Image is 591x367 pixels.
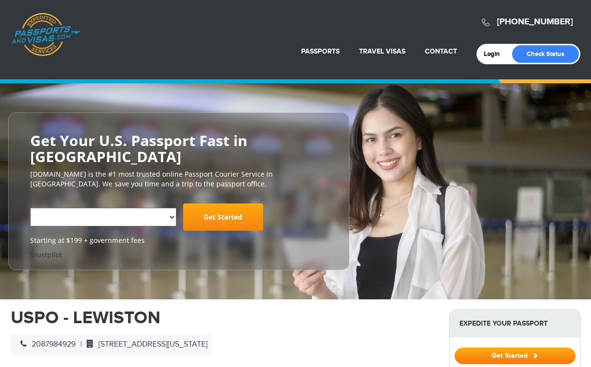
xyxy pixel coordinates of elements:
[359,47,405,55] a: Travel Visas
[11,309,435,327] h1: USPO - LEWISTON
[425,47,457,55] a: Contact
[484,50,507,58] a: Login
[82,340,208,349] span: [STREET_ADDRESS][US_STATE]
[512,45,579,63] a: Check Status
[183,203,263,231] a: Get Started
[497,17,573,27] a: [PHONE_NUMBER]
[11,334,212,355] div: |
[455,348,575,364] button: Get Started
[30,250,62,259] a: Trustpilot
[30,132,327,165] h2: Get Your U.S. Passport Fast in [GEOGRAPHIC_DATA]
[450,310,580,337] strong: Expedite Your Passport
[301,47,340,55] a: Passports
[16,340,76,349] span: 2087984929
[30,236,327,245] span: Starting at $199 + government fees
[455,351,575,359] a: Get Started
[11,13,80,56] a: Passports & [DOMAIN_NAME]
[30,169,327,189] p: [DOMAIN_NAME] is the #1 most trusted online Passport Courier Service in [GEOGRAPHIC_DATA]. We sav...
